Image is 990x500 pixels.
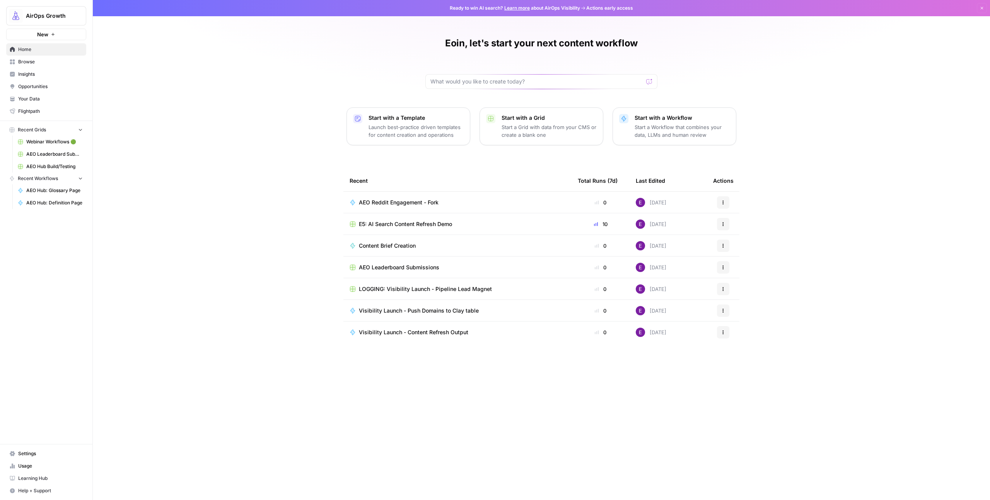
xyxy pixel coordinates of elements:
[18,487,83,494] span: Help + Support
[18,475,83,482] span: Learning Hub
[6,460,86,472] a: Usage
[636,263,645,272] img: tb834r7wcu795hwbtepf06oxpmnl
[350,220,565,228] a: E5: AI Search Content Refresh Demo
[636,284,666,294] div: [DATE]
[18,46,83,53] span: Home
[6,56,86,68] a: Browse
[359,285,492,293] span: LOGGING: Visibility Launch - Pipeline Lead Magnet
[6,80,86,93] a: Opportunities
[636,306,645,315] img: tb834r7wcu795hwbtepf06oxpmnl
[359,264,439,271] span: AEO Leaderboard Submissions
[445,37,638,49] h1: Eoin, let's start your next content workflow
[635,123,730,139] p: Start a Workflow that combines your data, LLMs and human review
[636,241,666,250] div: [DATE]
[359,199,439,206] span: AEO Reddit Engagement - Fork
[578,328,623,336] div: 0
[37,31,48,38] span: New
[586,5,633,12] span: Actions early access
[14,184,86,197] a: AEO Hub: Glossary Page
[6,124,86,136] button: Recent Grids
[14,148,86,160] a: AEO Leaderboard Submissions
[18,108,83,115] span: Flightpath
[18,83,83,90] span: Opportunities
[578,220,623,228] div: 10
[502,114,597,122] p: Start with a Grid
[6,173,86,184] button: Recent Workflows
[6,68,86,80] a: Insights
[359,328,468,336] span: Visibility Launch - Content Refresh Output
[713,170,734,191] div: Actions
[26,12,73,20] span: AirOps Growth
[6,29,86,40] button: New
[359,242,416,250] span: Content Brief Creation
[636,198,645,207] img: tb834r7wcu795hwbtepf06oxpmnl
[359,307,479,315] span: Visibility Launch - Push Domains to Clay table
[578,264,623,271] div: 0
[578,307,623,315] div: 0
[350,242,565,250] a: Content Brief Creation
[26,163,83,170] span: AEO Hub Build/Testing
[450,5,580,12] span: Ready to win AI search? about AirOps Visibility
[26,151,83,158] span: AEO Leaderboard Submissions
[14,160,86,173] a: AEO Hub Build/Testing
[636,328,645,337] img: tb834r7wcu795hwbtepf06oxpmnl
[636,263,666,272] div: [DATE]
[636,284,645,294] img: tb834r7wcu795hwbtepf06oxpmnl
[350,264,565,271] a: AEO Leaderboard Submissions
[26,187,83,194] span: AEO Hub: Glossary Page
[18,175,58,182] span: Recent Workflows
[350,285,565,293] a: LOGGING: Visibility Launch - Pipeline Lead Magnet
[6,105,86,117] a: Flightpath
[350,170,565,191] div: Recent
[480,107,603,145] button: Start with a GridStart a Grid with data from your CMS or create a blank one
[635,114,730,122] p: Start with a Workflow
[369,123,464,139] p: Launch best-practice driven templates for content creation and operations
[636,241,645,250] img: tb834r7wcu795hwbtepf06oxpmnl
[430,78,643,85] input: What would you like to create today?
[369,114,464,122] p: Start with a Template
[18,58,83,65] span: Browse
[636,219,645,229] img: tb834r7wcu795hwbtepf06oxpmnl
[578,199,623,206] div: 0
[578,285,623,293] div: 0
[18,126,46,133] span: Recent Grids
[350,199,565,206] a: AEO Reddit Engagement - Fork
[18,463,83,469] span: Usage
[578,242,623,250] div: 0
[636,328,666,337] div: [DATE]
[9,9,23,23] img: AirOps Growth Logo
[350,328,565,336] a: Visibility Launch - Content Refresh Output
[6,472,86,485] a: Learning Hub
[18,71,83,78] span: Insights
[6,6,86,26] button: Workspace: AirOps Growth
[636,219,666,229] div: [DATE]
[6,43,86,56] a: Home
[6,485,86,497] button: Help + Support
[578,170,618,191] div: Total Runs (7d)
[14,136,86,148] a: Webinar Workflows 🟢
[502,123,597,139] p: Start a Grid with data from your CMS or create a blank one
[6,93,86,105] a: Your Data
[18,450,83,457] span: Settings
[504,5,530,11] a: Learn more
[350,307,565,315] a: Visibility Launch - Push Domains to Clay table
[346,107,470,145] button: Start with a TemplateLaunch best-practice driven templates for content creation and operations
[14,197,86,209] a: AEO Hub: Definition Page
[26,199,83,206] span: AEO Hub: Definition Page
[359,220,452,228] span: E5: AI Search Content Refresh Demo
[6,447,86,460] a: Settings
[636,198,666,207] div: [DATE]
[18,95,83,102] span: Your Data
[636,170,665,191] div: Last Edited
[636,306,666,315] div: [DATE]
[26,138,83,145] span: Webinar Workflows 🟢
[613,107,736,145] button: Start with a WorkflowStart a Workflow that combines your data, LLMs and human review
